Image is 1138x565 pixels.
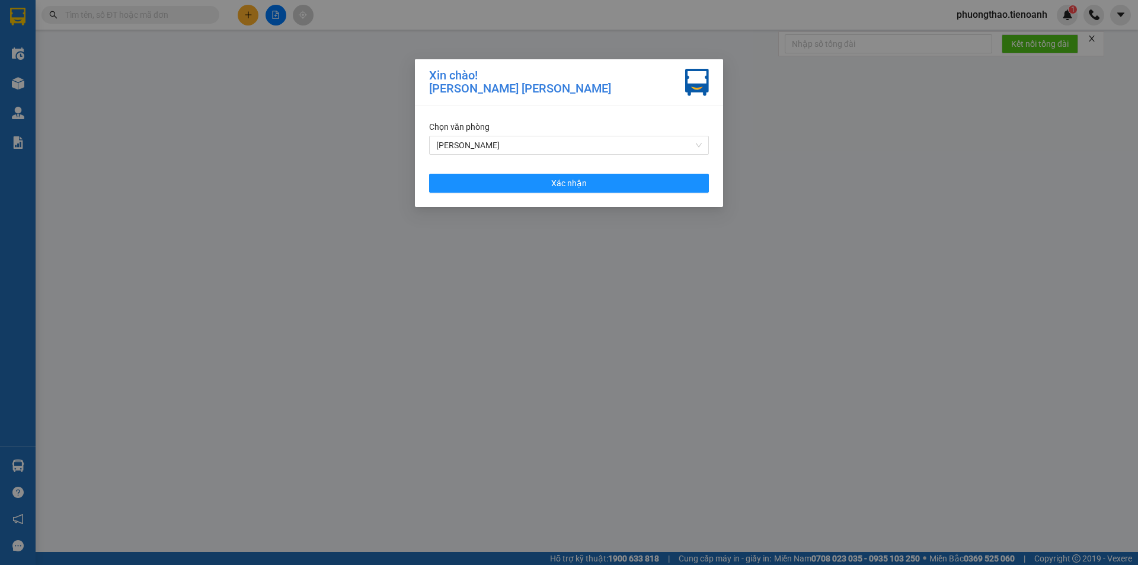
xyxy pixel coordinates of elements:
span: Cư Kuin [436,136,702,154]
button: Xác nhận [429,174,709,193]
span: Xác nhận [551,177,587,190]
img: vxr-icon [685,69,709,96]
div: Chọn văn phòng [429,120,709,133]
div: Xin chào! [PERSON_NAME] [PERSON_NAME] [429,69,611,96]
